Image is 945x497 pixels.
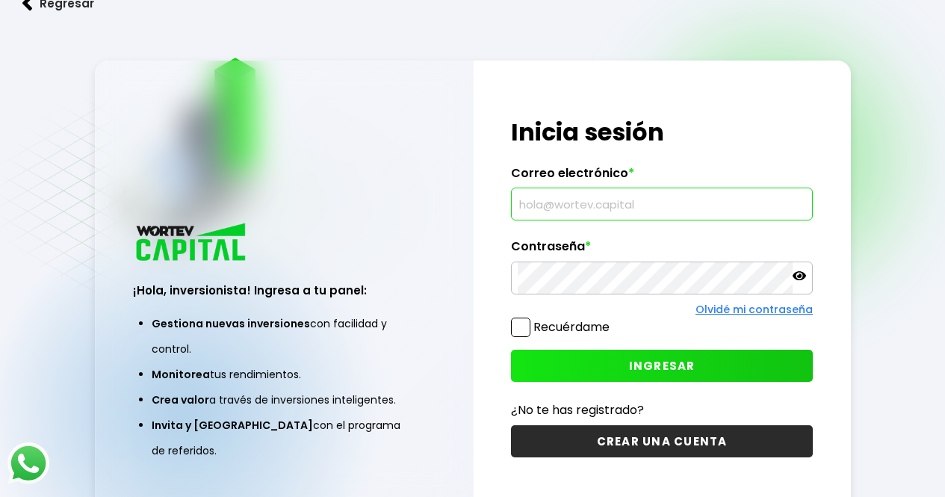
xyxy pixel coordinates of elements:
li: con facilidad y control. [152,311,416,362]
input: hola@wortev.capital [518,188,806,220]
p: ¿No te has registrado? [511,401,813,419]
li: con el programa de referidos. [152,413,416,463]
img: logos_whatsapp-icon.242b2217.svg [7,442,49,484]
li: a través de inversiones inteligentes. [152,387,416,413]
span: Invita y [GEOGRAPHIC_DATA] [152,418,313,433]
button: CREAR UNA CUENTA [511,425,813,457]
a: Olvidé mi contraseña [695,302,813,317]
label: Recuérdame [533,318,610,336]
span: Gestiona nuevas inversiones [152,316,310,331]
li: tus rendimientos. [152,362,416,387]
label: Correo electrónico [511,166,813,188]
span: Crea valor [152,392,209,407]
span: INGRESAR [629,358,695,374]
h3: ¡Hola, inversionista! Ingresa a tu panel: [133,282,435,299]
label: Contraseña [511,239,813,262]
a: ¿No te has registrado?CREAR UNA CUENTA [511,401,813,457]
span: Monitorea [152,367,210,382]
button: INGRESAR [511,350,813,382]
img: logo_wortev_capital [133,221,251,265]
h1: Inicia sesión [511,114,813,150]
